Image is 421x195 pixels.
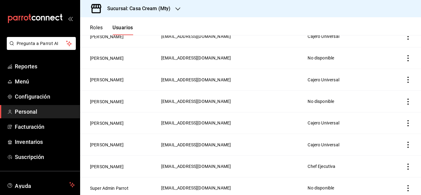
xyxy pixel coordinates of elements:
div: navigation tabs [90,25,133,35]
span: Personal [15,108,75,116]
span: Cajero Universal [308,142,339,147]
button: actions [405,55,411,61]
td: No disponible [304,47,391,69]
button: open_drawer_menu [68,16,73,21]
button: actions [405,164,411,170]
span: [EMAIL_ADDRESS][DOMAIN_NAME] [161,99,231,104]
span: Cajero Universal [308,34,339,39]
button: [PERSON_NAME] [90,120,124,126]
span: Cajero Universal [308,77,339,82]
span: Configuración [15,92,75,101]
button: Usuarios [112,25,133,35]
button: actions [405,34,411,40]
span: Cajero Universal [308,120,339,125]
span: [EMAIL_ADDRESS][DOMAIN_NAME] [161,55,231,60]
a: Pregunta a Parrot AI [4,45,76,51]
button: actions [405,185,411,191]
span: Ayuda [15,181,67,189]
td: No disponible [304,91,391,112]
h3: Sucursal: Casa Cream (Mty) [102,5,170,12]
span: Suscripción [15,153,75,161]
span: [EMAIL_ADDRESS][DOMAIN_NAME] [161,164,231,169]
span: [EMAIL_ADDRESS][DOMAIN_NAME] [161,185,231,190]
button: [PERSON_NAME] [90,142,124,148]
span: [EMAIL_ADDRESS][DOMAIN_NAME] [161,120,231,125]
span: Reportes [15,62,75,71]
span: [EMAIL_ADDRESS][DOMAIN_NAME] [161,77,231,82]
button: [PERSON_NAME] [90,34,124,40]
button: [PERSON_NAME] [90,55,124,61]
span: Chef Ejecutiva [308,164,335,169]
span: Inventarios [15,138,75,146]
span: Facturación [15,123,75,131]
button: [PERSON_NAME] [90,77,124,83]
button: actions [405,142,411,148]
button: Roles [90,25,103,35]
button: [PERSON_NAME] [90,164,124,170]
button: Super Admin Parrot [90,185,129,191]
button: actions [405,99,411,105]
button: actions [405,77,411,83]
span: [EMAIL_ADDRESS][DOMAIN_NAME] [161,34,231,39]
span: Menú [15,77,75,86]
span: Pregunta a Parrot AI [17,40,66,47]
button: [PERSON_NAME] [90,99,124,105]
button: actions [405,120,411,126]
button: Pregunta a Parrot AI [7,37,76,50]
span: [EMAIL_ADDRESS][DOMAIN_NAME] [161,142,231,147]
